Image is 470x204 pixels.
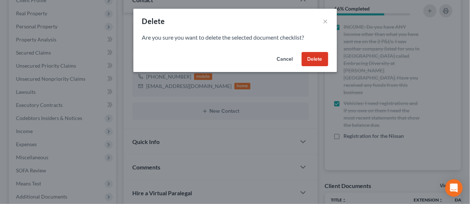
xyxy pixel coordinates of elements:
button: Cancel [271,52,299,67]
button: × [323,17,328,25]
div: Open Intercom Messenger [445,179,463,197]
button: Delete [302,52,328,67]
p: Are you sure you want to delete the selected document checklist? [142,33,328,42]
div: Delete [142,16,165,26]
